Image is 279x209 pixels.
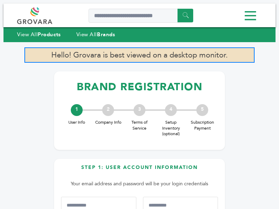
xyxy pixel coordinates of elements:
h3: Step 1: User Account Information [61,164,218,176]
p: Hello! Grovara is best viewed on a desktop monitor. [24,47,255,63]
input: Search a product or brand... [89,9,193,23]
strong: Products [38,31,61,38]
div: Menu [17,8,262,24]
div: 3 [134,104,145,116]
div: 2 [102,104,114,116]
a: View AllBrands [76,31,115,38]
span: Subscription Payment [188,119,216,131]
strong: Brands [97,31,115,38]
span: Company Info [94,119,122,125]
span: Terms of Service [126,119,153,131]
div: 4 [165,104,177,116]
p: Your email address and password will be your login credentials [65,180,214,188]
h1: BRAND REGISTRATION [61,77,218,97]
div: 1 [71,104,83,116]
a: View AllProducts [17,31,61,38]
div: 5 [196,104,208,116]
span: User Info [63,119,91,125]
span: Setup Inventory (optional) [157,119,185,137]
